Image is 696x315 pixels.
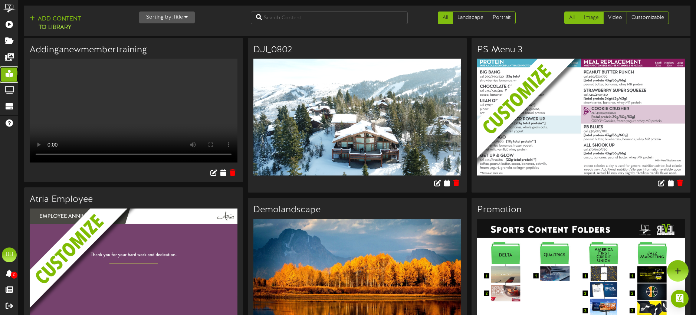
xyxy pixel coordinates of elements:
[603,12,627,24] a: Video
[438,12,453,24] a: All
[27,14,83,32] button: Add Contentto Library
[253,45,461,55] h3: DJI_0802
[30,195,237,204] h3: Atria Employee
[627,12,669,24] a: Customizable
[453,12,488,24] a: Landscape
[253,59,461,175] img: ff3cf9ec-609d-49df-87f7-91384e9ddb30.jpg
[30,59,237,163] video: Your browser does not support HTML5 video.
[2,247,17,262] div: BB
[253,205,461,215] h3: Demolandscape
[671,290,689,308] div: Open Intercom Messenger
[488,12,516,24] a: Portrait
[477,205,685,215] h3: Promotion
[30,45,237,55] h3: Addinganewmembertraining
[11,272,17,279] span: 0
[579,12,604,24] a: Image
[139,12,195,23] button: Sorting by:Title
[477,45,685,55] h3: PS Menu 3
[477,59,696,204] img: customize_overlay-33eb2c126fd3cb1579feece5bc878b72.png
[564,12,580,24] a: All
[251,12,408,24] input: Search Content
